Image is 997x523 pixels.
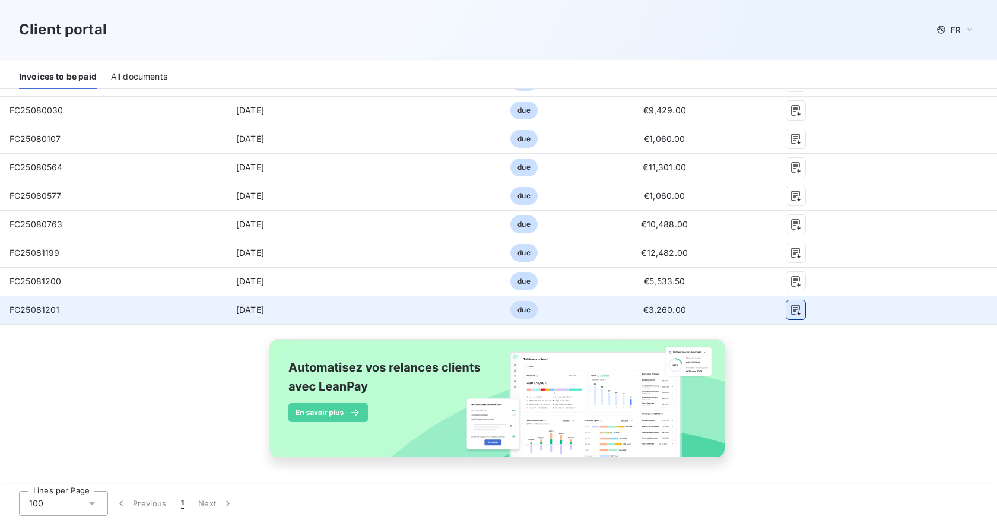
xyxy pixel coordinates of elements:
span: [DATE] [236,305,264,315]
span: due [510,244,537,262]
span: FC25080107 [9,134,61,144]
span: FC25080577 [9,191,62,201]
span: [DATE] [236,248,264,258]
span: €1,060.00 [644,134,685,144]
span: €11,301.00 [643,162,686,172]
span: FC25080030 [9,105,63,115]
h3: Client portal [19,19,107,40]
span: due [510,159,537,176]
span: [DATE] [236,134,264,144]
span: due [510,102,537,119]
div: All documents [111,64,167,89]
span: [DATE] [236,162,264,172]
span: FR [951,25,960,34]
span: €5,533.50 [644,276,685,286]
span: [DATE] [236,219,264,229]
span: FC25081201 [9,305,60,315]
button: 1 [174,491,191,516]
span: €1,060.00 [644,191,685,201]
span: FC25080763 [9,219,63,229]
span: due [510,187,537,205]
span: due [510,130,537,148]
span: 1 [181,497,184,509]
span: FC25081199 [9,248,60,258]
span: €12,482.00 [641,248,688,258]
span: FC25081200 [9,276,62,286]
span: €10,488.00 [641,219,688,229]
span: [DATE] [236,191,264,201]
span: FC25080564 [9,162,63,172]
button: Next [191,491,241,516]
span: [DATE] [236,276,264,286]
span: due [510,215,537,233]
span: due [510,301,537,319]
span: €9,429.00 [643,105,686,115]
span: [DATE] [236,105,264,115]
span: due [510,272,537,290]
img: banner [259,332,738,478]
span: 100 [29,497,43,509]
div: Invoices to be paid [19,64,97,89]
button: Previous [108,491,174,516]
span: €3,260.00 [643,305,686,315]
